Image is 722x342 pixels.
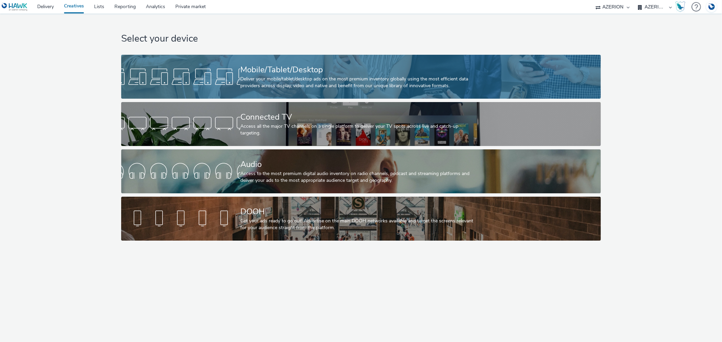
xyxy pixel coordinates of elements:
a: AudioAccess to the most premium digital audio inventory on radio channels, podcast and streaming ... [121,149,601,193]
div: Access to the most premium digital audio inventory on radio channels, podcast and streaming platf... [240,170,479,184]
div: Access all the major TV channels on a single platform to deliver your TV spots across live and ca... [240,123,479,137]
div: Mobile/Tablet/Desktop [240,64,479,76]
div: Audio [240,158,479,170]
a: Connected TVAccess all the major TV channels on a single platform to deliver your TV spots across... [121,102,601,146]
div: DOOH [240,206,479,218]
a: Mobile/Tablet/DesktopDeliver your mobile/tablet/desktop ads on the most premium inventory globall... [121,55,601,99]
img: undefined Logo [2,3,28,11]
h1: Select your device [121,32,601,45]
img: Hawk Academy [675,1,685,12]
div: Connected TV [240,111,479,123]
div: Get your ads ready to go out! Advertise on the main DOOH networks available and target the screen... [240,218,479,231]
a: DOOHGet your ads ready to go out! Advertise on the main DOOH networks available and target the sc... [121,197,601,241]
a: Hawk Academy [675,1,688,12]
img: Account DE [706,1,717,13]
div: Deliver your mobile/tablet/desktop ads on the most premium inventory globally using the most effi... [240,76,479,90]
